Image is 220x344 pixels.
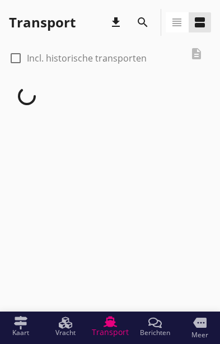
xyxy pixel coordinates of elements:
div: Transport [9,13,76,31]
a: Transport [88,312,133,342]
i: download [109,16,123,29]
a: Berichten [133,312,177,342]
a: Vracht [43,312,88,342]
span: Meer [191,332,208,338]
label: Incl. historische transporten [27,53,147,64]
span: Vracht [55,329,76,336]
i: view_agenda [193,16,207,29]
i: search [136,16,149,29]
span: Berichten [140,329,170,336]
i: view_headline [170,16,184,29]
i: more [193,316,207,329]
span: Kaart [12,329,29,336]
span: Transport [92,328,129,336]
